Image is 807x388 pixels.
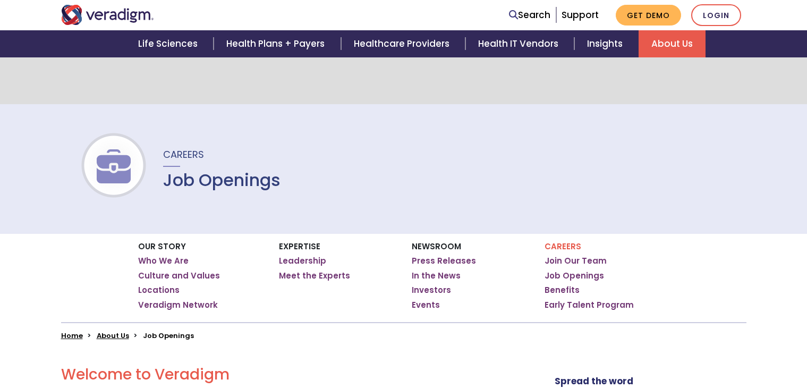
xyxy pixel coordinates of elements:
a: Health Plans + Payers [214,30,341,57]
a: About Us [639,30,706,57]
a: Investors [412,285,451,296]
a: Life Sciences [125,30,214,57]
a: Join Our Team [545,256,607,266]
a: Culture and Values [138,271,220,281]
a: Login [691,4,741,26]
a: Early Talent Program [545,300,634,310]
a: Job Openings [545,271,604,281]
a: Veradigm Network [138,300,218,310]
a: Home [61,331,83,341]
h2: Welcome to Veradigm [61,366,495,384]
a: Locations [138,285,180,296]
a: Benefits [545,285,580,296]
strong: Spread the word [555,375,633,387]
img: Veradigm logo [61,5,154,25]
a: Get Demo [616,5,681,26]
a: Health IT Vendors [465,30,574,57]
h1: Job Openings [163,170,281,190]
a: Who We Are [138,256,189,266]
a: About Us [97,331,129,341]
a: Meet the Experts [279,271,350,281]
a: Leadership [279,256,326,266]
span: Careers [163,148,204,161]
a: Support [562,9,599,21]
a: Insights [574,30,639,57]
a: Events [412,300,440,310]
a: In the News [412,271,461,281]
a: Healthcare Providers [341,30,465,57]
a: Search [509,8,550,22]
a: Press Releases [412,256,476,266]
